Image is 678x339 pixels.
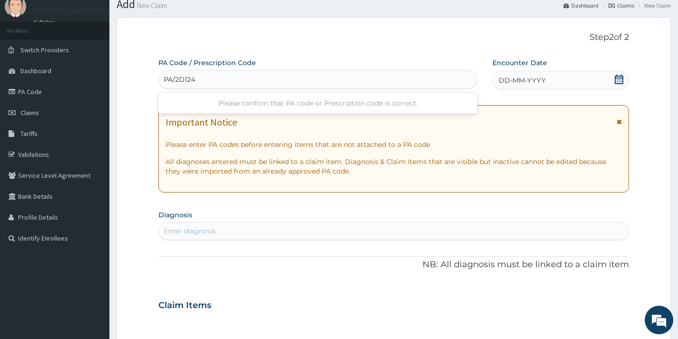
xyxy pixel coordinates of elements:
[166,117,237,127] h1: Important Notice
[55,106,131,202] span: We're online!
[135,2,167,9] small: New Claim
[166,157,622,176] p: All diagnoses entered must be linked to a claim item. Diagnosis & Claim Items that are visible bu...
[563,1,599,10] a: Dashboard
[635,1,671,10] li: New Claim
[33,19,56,26] a: Online
[20,108,39,117] span: Claims
[492,58,547,68] label: Encounter Date
[609,1,634,10] a: Claims
[164,226,216,236] div: Enter diagnosis
[158,32,629,43] p: Step 2 of 2
[33,6,117,14] p: Golden Cross Infirmary
[158,58,256,68] label: PA Code / Prescription Code
[158,210,192,220] label: Diagnosis
[5,232,181,266] textarea: Type your message and hit 'Enter'
[20,67,51,75] span: Dashboard
[158,259,629,271] p: NB: All diagnosis must be linked to a claim item
[166,140,622,149] p: Please enter PA codes before entering items that are not attached to a PA code
[158,300,211,311] h3: Claim Items
[49,53,160,66] div: Chat with us now
[499,76,546,85] span: DD-MM-YYYY
[18,48,39,71] img: d_794563401_company_1708531726252_794563401
[20,46,69,54] span: Switch Providers
[156,5,179,28] div: Minimize live chat window
[20,129,38,138] span: Tariffs
[158,95,477,112] div: Please confirm that PA code or Prescription code is correct.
